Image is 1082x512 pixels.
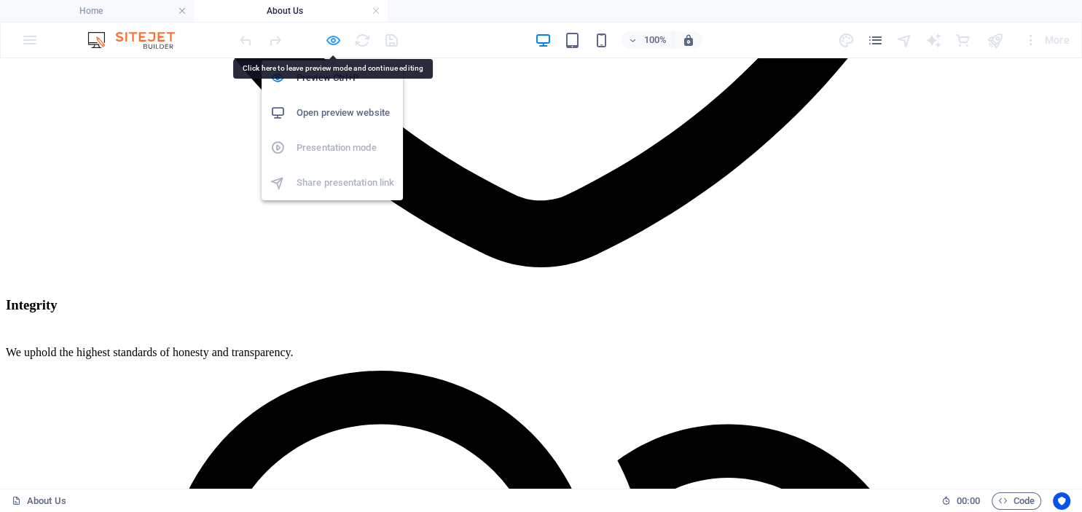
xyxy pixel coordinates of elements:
span: 00 00 [957,492,979,510]
h6: Preview Ctrl+P [297,69,394,87]
button: pages [866,31,884,49]
span: : [967,495,969,506]
span: Code [998,492,1035,510]
i: On resize automatically adjust zoom level to fit chosen device. [681,34,694,47]
a: Click to cancel selection. Double-click to open Pages [12,492,66,510]
button: Code [992,492,1041,510]
img: Editor Logo [84,31,193,49]
button: 100% [622,31,673,49]
h4: About Us [194,3,388,19]
button: Usercentrics [1053,492,1070,510]
i: Pages (Ctrl+Alt+S) [866,32,883,49]
h6: 100% [643,31,667,49]
h6: Open preview website [297,104,394,122]
h6: Session time [941,492,980,510]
